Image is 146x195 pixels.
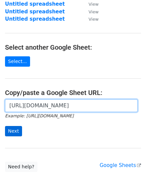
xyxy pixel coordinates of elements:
[100,162,141,168] a: Google Sheets
[5,113,74,118] small: Example: [URL][DOMAIN_NAME]
[5,162,37,172] a: Need help?
[5,89,141,97] h4: Copy/paste a Google Sheet URL:
[5,99,138,112] input: Paste your Google Sheet URL here
[5,1,65,7] a: Untitled spreadsheet
[82,16,99,22] a: View
[5,9,65,15] a: Untitled spreadsheet
[82,9,99,15] a: View
[89,17,99,22] small: View
[5,43,141,51] h4: Select another Google Sheet:
[82,1,99,7] a: View
[89,9,99,14] small: View
[5,16,65,22] a: Untitled spreadsheet
[5,126,22,136] input: Next
[113,163,146,195] iframe: Chat Widget
[89,2,99,7] small: View
[5,56,30,67] a: Select...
